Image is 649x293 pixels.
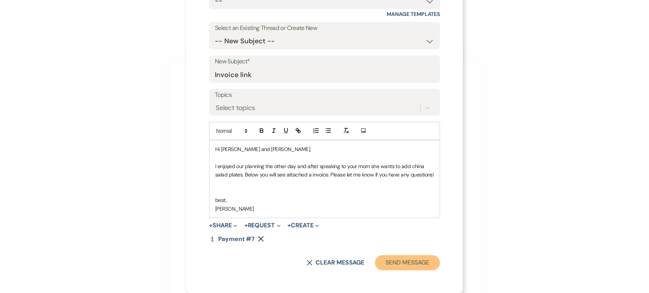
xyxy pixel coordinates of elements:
button: Clear message [306,260,364,266]
button: Request [244,222,280,228]
span: + [244,222,248,228]
button: Create [287,222,319,228]
p: [PERSON_NAME] [215,205,434,213]
label: New Subject* [215,56,434,67]
a: Payment #7 [209,236,255,242]
button: Send Message [375,255,440,270]
label: Topics [215,90,434,101]
a: Manage Templates [387,11,440,17]
span: + [287,222,291,228]
span: + [209,222,213,228]
p: salad plates. Below you will see attached a invoice. Please let me know if you have any questions! [215,170,434,179]
button: Share [209,222,238,228]
p: best, [215,196,434,204]
p: I enjoyed our planning the other day and after speaking to your mom she wants to add china [215,162,434,170]
p: Hi [PERSON_NAME] and [PERSON_NAME], [215,145,434,153]
label: Select an Existing Thread or Create New [215,23,434,34]
div: Select topics [216,102,255,113]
